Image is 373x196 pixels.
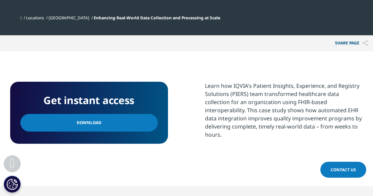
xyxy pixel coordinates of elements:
button: Share PAGEShare PAGE [330,35,373,51]
span: Enhancing Real-World Data Collection and Processing at Scale [94,15,220,21]
span: Download [77,119,101,126]
a: Locations [26,15,44,21]
a: [GEOGRAPHIC_DATA] [49,15,89,21]
img: Share PAGE [363,40,368,46]
p: Share PAGE [330,35,373,51]
a: Download [20,114,158,132]
h4: Get instant access [20,92,158,109]
button: Cookies Settings [4,176,21,193]
a: Contact Us [320,162,366,178]
span: Contact Us [331,167,356,173]
div: Learn how IQVIA's Patient Insights, Experience, and Registry Solutions (PIERS) team transformed h... [205,82,363,139]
